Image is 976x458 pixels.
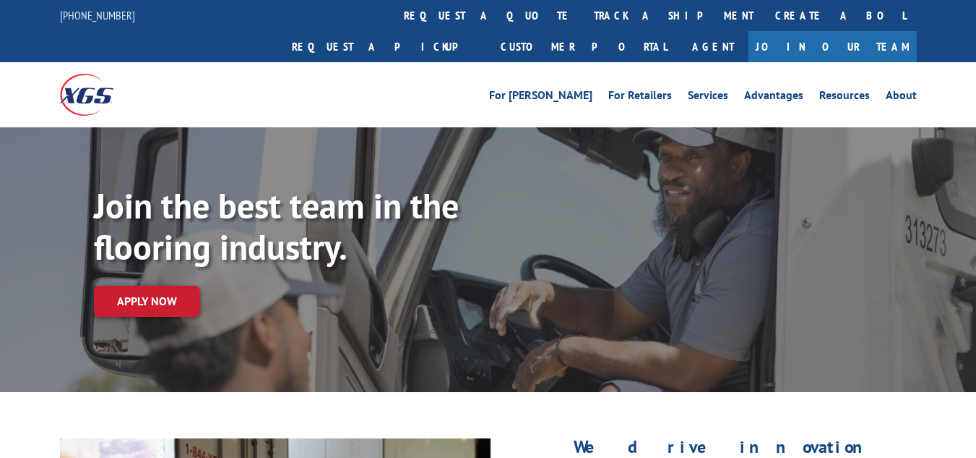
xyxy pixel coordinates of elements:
a: Customer Portal [490,31,678,62]
a: Agent [678,31,748,62]
a: Request a pickup [281,31,490,62]
a: Advantages [744,90,803,106]
strong: Join the best team in the flooring industry. [94,183,459,270]
a: Join Our Team [748,31,917,62]
a: For Retailers [608,90,672,106]
a: Apply now [94,286,200,317]
a: [PHONE_NUMBER] [60,8,135,22]
a: Resources [819,90,870,106]
a: Services [688,90,728,106]
a: About [886,90,917,106]
a: For [PERSON_NAME] [489,90,592,106]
